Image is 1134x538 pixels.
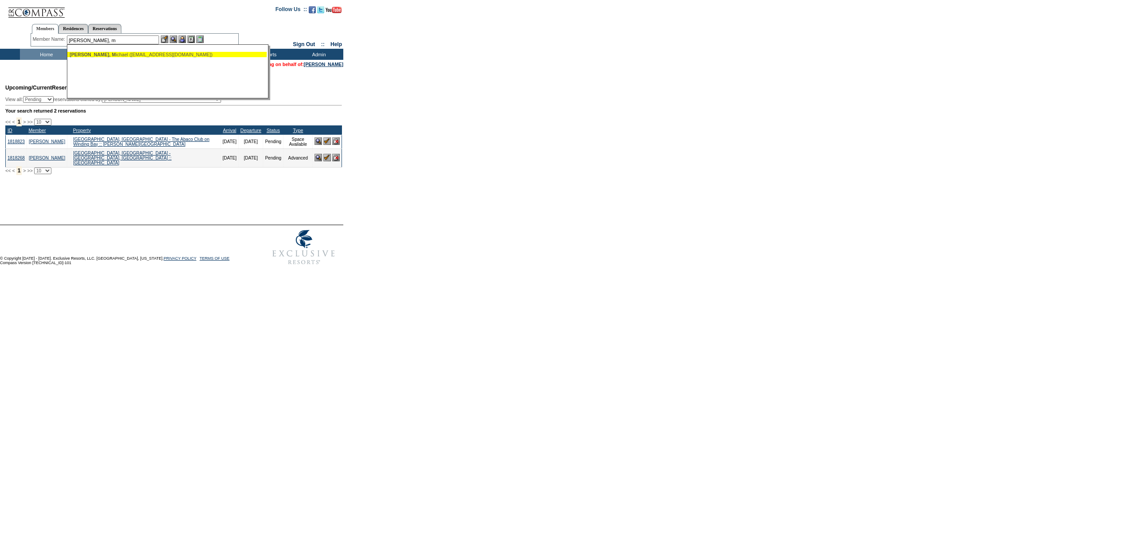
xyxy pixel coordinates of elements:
[239,135,263,148] td: [DATE]
[58,24,88,33] a: Residences
[293,41,315,47] a: Sign Out
[29,139,65,144] a: [PERSON_NAME]
[309,6,316,13] img: Become our fan on Facebook
[293,128,303,133] a: Type
[292,49,343,60] td: Admin
[263,135,283,148] td: Pending
[16,166,22,175] span: 1
[70,52,116,57] span: [PERSON_NAME], M
[29,156,65,160] a: [PERSON_NAME]
[8,156,25,160] a: 1818268
[323,154,331,161] img: Confirm Reservation
[20,49,71,60] td: Home
[12,168,15,173] span: <
[28,128,46,133] a: Member
[27,168,32,173] span: >>
[326,7,342,13] img: Subscribe to our YouTube Channel
[88,24,121,33] a: Reservations
[200,256,230,261] a: TERMS OF USE
[239,148,263,167] td: [DATE]
[5,85,85,91] span: Reservations
[332,154,340,161] img: Cancel Reservation
[263,148,283,167] td: Pending
[283,148,313,167] td: Advanced
[32,24,59,34] a: Members
[163,256,196,261] a: PRIVACY POLICY
[8,139,25,144] a: 1818823
[221,135,238,148] td: [DATE]
[73,151,171,165] a: [GEOGRAPHIC_DATA], [GEOGRAPHIC_DATA] - [GEOGRAPHIC_DATA], [GEOGRAPHIC_DATA] :: [GEOGRAPHIC_DATA]
[242,62,343,67] span: You are acting on behalf of:
[317,6,324,13] img: Follow us on Twitter
[332,137,340,145] img: Cancel Reservation
[179,35,186,43] img: Impersonate
[223,128,236,133] a: Arrival
[317,9,324,14] a: Follow us on Twitter
[309,9,316,14] a: Become our fan on Facebook
[321,41,325,47] span: ::
[267,128,280,133] a: Status
[276,5,307,16] td: Follow Us ::
[5,168,11,173] span: <<
[73,128,91,133] a: Property
[304,62,343,67] a: [PERSON_NAME]
[170,35,177,43] img: View
[315,154,322,161] img: View Reservation
[73,137,210,147] a: [GEOGRAPHIC_DATA], [GEOGRAPHIC_DATA] - The Abaco Club on Winding Bay :: [PERSON_NAME][GEOGRAPHIC_...
[12,119,15,125] span: <
[161,35,168,43] img: b_edit.gif
[27,119,32,125] span: >>
[33,35,67,43] div: Member Name:
[187,35,195,43] img: Reservations
[264,225,343,269] img: Exclusive Resorts
[5,108,342,113] div: Your search returned 2 reservations
[330,41,342,47] a: Help
[221,148,238,167] td: [DATE]
[315,137,322,145] img: View Reservation
[70,52,264,57] div: ichael ([EMAIL_ADDRESS][DOMAIN_NAME])
[5,96,225,103] div: View all: reservations owned by:
[23,168,26,173] span: >
[16,117,22,126] span: 1
[8,128,12,133] a: ID
[241,128,261,133] a: Departure
[283,135,313,148] td: Space Available
[196,35,204,43] img: b_calculator.gif
[23,119,26,125] span: >
[5,85,52,91] span: Upcoming/Current
[326,9,342,14] a: Subscribe to our YouTube Channel
[5,119,11,125] span: <<
[323,137,331,145] img: Confirm Reservation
